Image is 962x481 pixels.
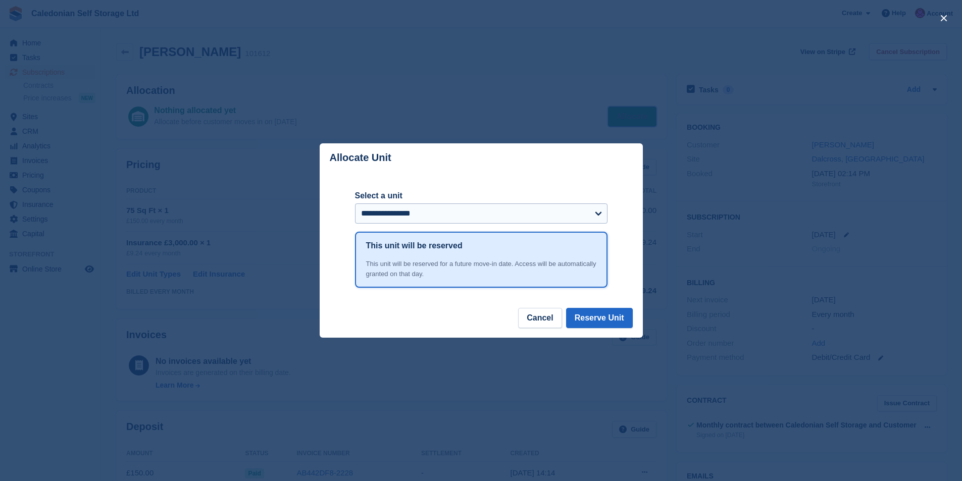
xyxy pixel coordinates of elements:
div: This unit will be reserved for a future move-in date. Access will be automatically granted on tha... [366,259,596,279]
h1: This unit will be reserved [366,240,463,252]
p: Allocate Unit [330,152,391,164]
label: Select a unit [355,190,607,202]
button: Reserve Unit [566,308,633,328]
button: close [936,10,952,26]
button: Cancel [518,308,562,328]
